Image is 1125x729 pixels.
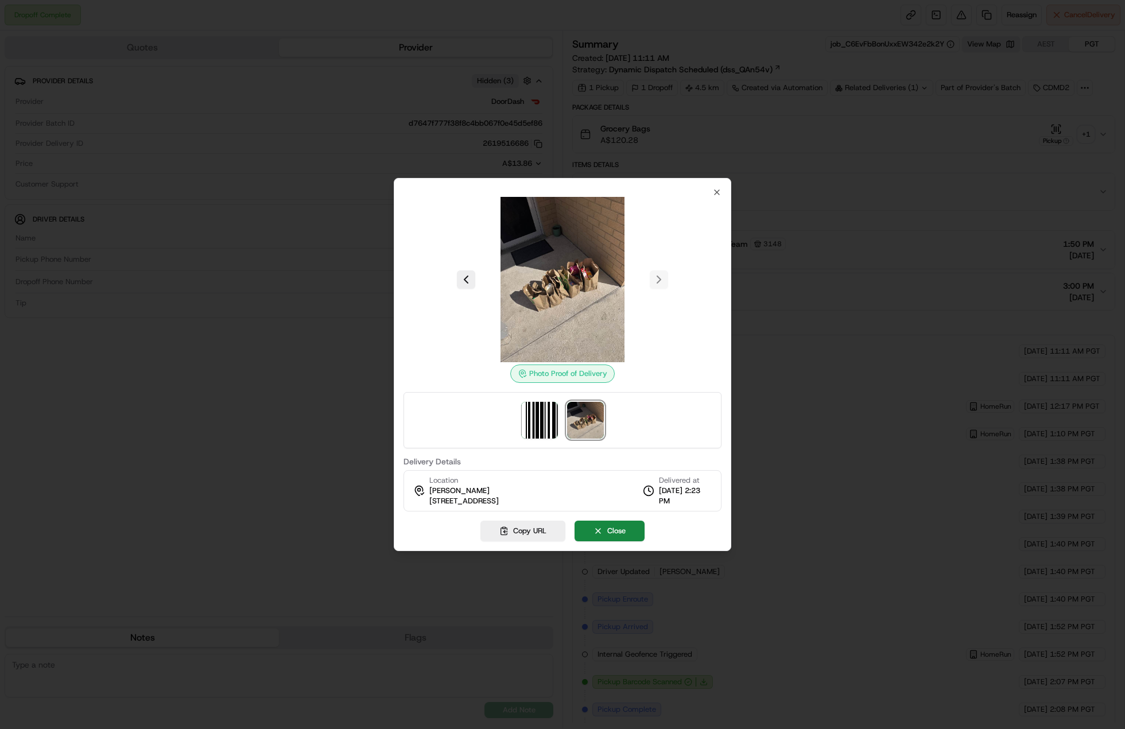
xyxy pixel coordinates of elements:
img: photo_proof_of_delivery image [567,402,604,439]
div: Photo Proof of Delivery [510,364,615,383]
button: Close [575,521,645,541]
span: [PERSON_NAME] [429,486,490,496]
span: Location [429,475,458,486]
button: Copy URL [480,521,565,541]
img: photo_proof_of_delivery image [480,197,645,362]
label: Delivery Details [404,457,721,466]
img: barcode_scan_on_pickup image [521,402,558,439]
span: Delivered at [659,475,712,486]
span: [STREET_ADDRESS] [429,496,499,506]
span: [DATE] 2:23 PM [659,486,712,506]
